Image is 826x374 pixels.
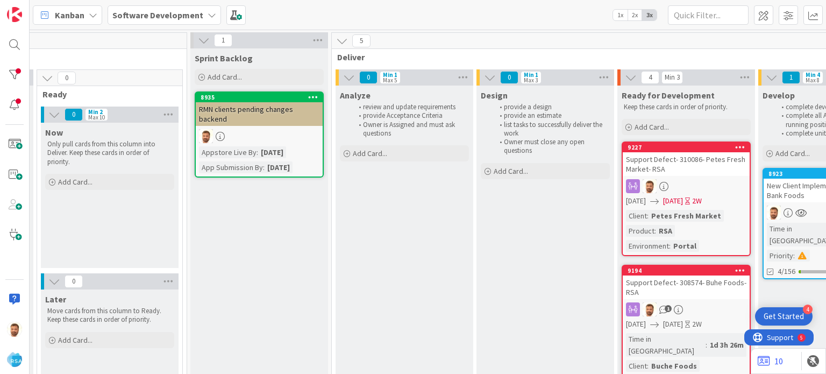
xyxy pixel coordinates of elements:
[626,333,706,357] div: Time in [GEOGRAPHIC_DATA]
[775,149,810,158] span: Add Card...
[623,143,750,176] div: 9227Support Defect- 310086- Petes Fresh Market- RSA
[265,161,293,173] div: [DATE]
[669,240,671,252] span: :
[763,90,795,101] span: Develop
[494,111,608,120] li: provide an estimate
[623,276,750,299] div: Support Defect- 308574- Buhe Foods-RSA
[7,352,22,367] img: avatar
[524,72,538,77] div: Min 1
[622,142,751,256] a: 9227Support Defect- 310086- Petes Fresh Market- RSAAS[DATE][DATE]2WClient:Petes Fresh MarketProdu...
[622,90,715,101] span: Ready for Development
[623,266,750,299] div: 9194Support Defect- 308574- Buhe Foods-RSA
[643,302,657,316] img: AS
[58,335,92,345] span: Add Card...
[65,108,83,121] span: 0
[196,102,323,126] div: RMN clients pending changes backend
[195,53,253,63] span: Sprint Backlog
[623,152,750,176] div: Support Defect- 310086- Petes Fresh Market- RSA
[641,71,659,84] span: 4
[649,210,724,222] div: Petes Fresh Market
[257,146,258,158] span: :
[199,129,213,143] img: AS
[481,90,508,101] span: Design
[352,34,371,47] span: 5
[755,307,813,326] div: Open Get Started checklist, remaining modules: 4
[626,360,647,372] div: Client
[647,210,649,222] span: :
[793,250,795,262] span: :
[782,71,800,84] span: 1
[494,103,608,111] li: provide a design
[635,122,669,132] span: Add Card...
[56,4,59,13] div: 5
[656,225,675,237] div: RSA
[45,294,66,305] span: Later
[7,7,22,22] img: Visit kanbanzone.com
[623,266,750,276] div: 9194
[196,93,323,126] div: 8935RMN clients pending changes backend
[494,166,528,176] span: Add Card...
[112,10,203,20] b: Software Development
[649,360,700,372] div: Buche Foods
[671,240,699,252] div: Portal
[195,91,324,178] a: 8935RMN clients pending changes backendASAppstore Live By:[DATE]App Submission By:[DATE]
[623,143,750,152] div: 9227
[806,77,820,83] div: Max 8
[626,195,646,207] span: [DATE]
[628,10,642,20] span: 2x
[643,179,657,193] img: AS
[613,10,628,20] span: 1x
[623,302,750,316] div: AS
[758,355,783,368] a: 10
[88,115,105,120] div: Max 10
[692,195,702,207] div: 2W
[663,319,683,330] span: [DATE]
[692,319,702,330] div: 2W
[353,149,387,158] span: Add Card...
[767,206,781,220] img: AS
[353,103,467,111] li: review and update requirements
[353,111,467,120] li: provide Acceptance Criteria
[642,10,657,20] span: 3x
[494,121,608,138] li: list tasks to successfully deliver the work
[196,129,323,143] div: AS
[628,144,750,151] div: 9227
[340,90,371,101] span: Analyze
[88,109,103,115] div: Min 2
[55,9,84,22] span: Kanban
[524,77,538,83] div: Max 3
[707,339,746,351] div: 1d 3h 26m
[654,225,656,237] span: :
[778,266,795,277] span: 4/156
[626,240,669,252] div: Environment
[65,275,83,288] span: 0
[199,146,257,158] div: Appstore Live By
[47,140,172,166] p: Only pull cards from this column into Deliver. Keep these cards in order of priority.
[263,161,265,173] span: :
[668,5,749,25] input: Quick Filter...
[647,360,649,372] span: :
[23,2,49,15] span: Support
[58,177,92,187] span: Add Card...
[383,77,397,83] div: Max 5
[47,307,172,324] p: Move cards from this column to Ready. Keep these cards in order of priority.
[196,93,323,102] div: 8935
[7,322,22,337] img: AS
[258,146,286,158] div: [DATE]
[626,225,654,237] div: Product
[626,210,647,222] div: Client
[706,339,707,351] span: :
[623,179,750,193] div: AS
[767,250,793,262] div: Priority
[665,305,672,312] span: 1
[663,195,683,207] span: [DATE]
[58,72,76,84] span: 0
[628,267,750,274] div: 9194
[208,72,242,82] span: Add Card...
[199,161,263,173] div: App Submission By
[803,305,813,314] div: 4
[353,121,467,138] li: Owner is Assigned and must ask questions
[500,71,518,84] span: 0
[626,319,646,330] span: [DATE]
[764,311,804,322] div: Get Started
